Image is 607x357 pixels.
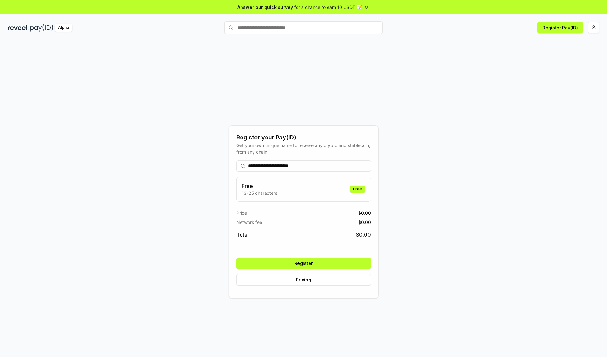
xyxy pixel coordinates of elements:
[236,142,371,155] div: Get your own unique name to receive any crypto and stablecoin, from any chain
[236,133,371,142] div: Register your Pay(ID)
[537,22,583,33] button: Register Pay(ID)
[358,219,371,225] span: $ 0.00
[55,24,72,32] div: Alpha
[242,190,277,196] p: 13-25 characters
[236,258,371,269] button: Register
[236,274,371,286] button: Pricing
[236,231,248,238] span: Total
[350,186,365,193] div: Free
[358,210,371,216] span: $ 0.00
[30,24,53,32] img: pay_id
[237,4,293,10] span: Answer our quick survey
[242,182,277,190] h3: Free
[356,231,371,238] span: $ 0.00
[294,4,362,10] span: for a chance to earn 10 USDT 📝
[236,210,247,216] span: Price
[8,24,29,32] img: reveel_dark
[236,219,262,225] span: Network fee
